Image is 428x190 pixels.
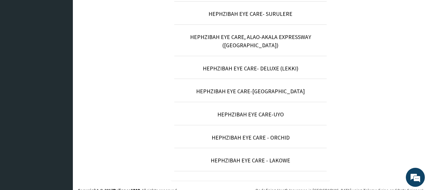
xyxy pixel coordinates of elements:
[212,134,290,141] a: HEPHZIBAH EYE CARE - ORCHID
[211,157,290,164] a: HEPHZIBAH EYE CARE - LAKOWE
[196,88,305,95] a: HEPHZIBAH EYE CARE-[GEOGRAPHIC_DATA]
[3,124,121,147] textarea: Type your message and hit 'Enter'
[203,65,298,72] a: HEPHZIBAH EYE CARE- DELUXE (LEKKI)
[190,33,311,49] a: HEPHZIBAH EYE CARE, ALAO-AKALA EXPRESSWAY ([GEOGRAPHIC_DATA])
[217,111,284,118] a: HEPHZIBAH EYE CARE-UYO
[208,10,292,17] a: HEPHZIBAH EYE CARE- SURULERE
[33,36,106,44] div: Chat with us now
[104,3,119,18] div: Minimize live chat window
[37,56,87,120] span: We're online!
[12,32,26,48] img: d_794563401_company_1708531726252_794563401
